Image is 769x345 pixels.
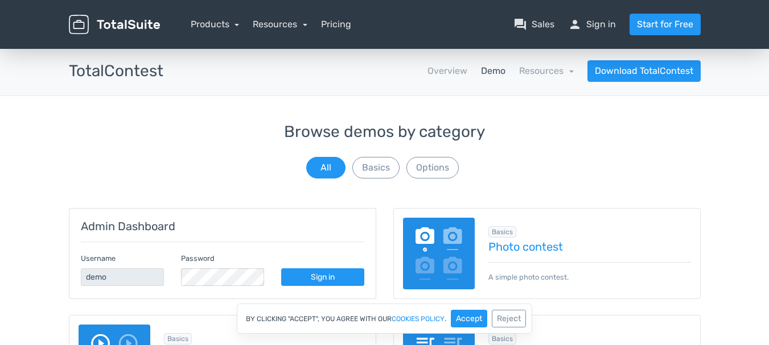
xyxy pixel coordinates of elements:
span: Browse all in Basics [488,333,516,344]
p: A simple photo contest. [488,262,691,282]
h3: TotalContest [69,63,163,80]
a: Resources [519,65,574,76]
a: Overview [427,64,467,78]
a: Download TotalContest [587,60,701,82]
a: Photo contest [488,240,691,253]
img: image-poll.png.webp [403,218,475,290]
button: Reject [492,310,526,327]
button: Options [406,157,459,178]
button: All [306,157,346,178]
a: Demo [481,64,505,78]
span: person [568,18,582,31]
label: Password [181,253,215,264]
label: Username [81,253,116,264]
a: Resources [253,19,307,30]
span: Browse all in Basics [488,226,516,238]
a: Products [191,19,240,30]
button: Accept [451,310,487,327]
img: TotalSuite for WordPress [69,15,160,35]
a: Pricing [321,18,351,31]
h3: Browse demos by category [69,123,701,141]
a: personSign in [568,18,616,31]
a: Sign in [281,268,364,286]
button: Basics [352,157,400,178]
a: Start for Free [630,14,701,35]
h5: Admin Dashboard [81,220,364,232]
a: question_answerSales [513,18,554,31]
span: question_answer [513,18,527,31]
div: By clicking "Accept", you agree with our . [237,304,532,334]
a: cookies policy [392,315,445,322]
span: Browse all in Basics [164,333,192,344]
